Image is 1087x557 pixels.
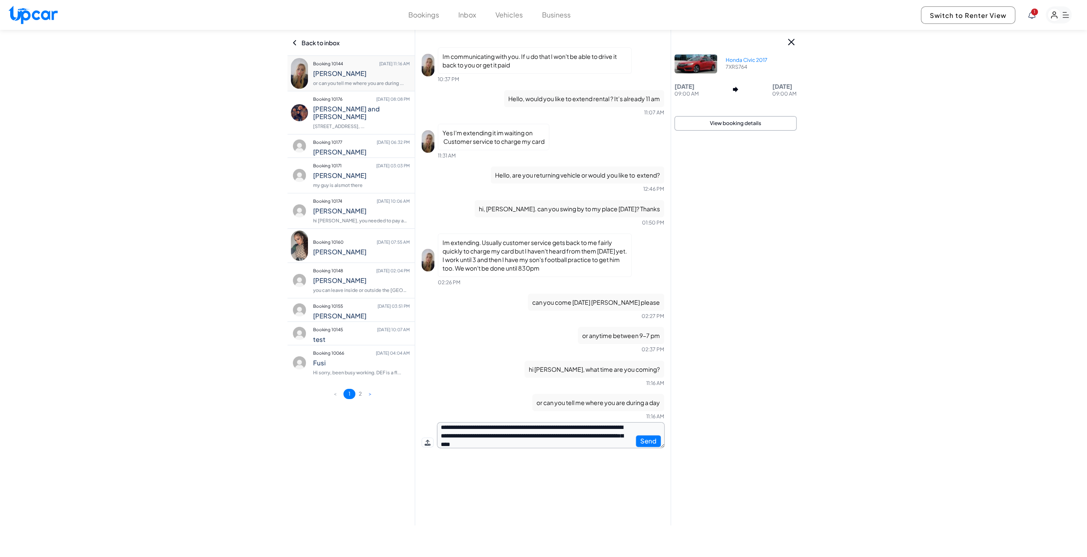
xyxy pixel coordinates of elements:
h4: [PERSON_NAME] and [PERSON_NAME] [313,105,410,120]
h4: [PERSON_NAME] [313,172,410,179]
span: [DATE] 07:55 AM [376,236,409,248]
button: 1 [343,389,355,399]
span: [DATE] 03:51 PM [377,300,409,312]
h4: [PERSON_NAME] [313,207,410,215]
p: Yes I'm extending it im waiting on Customer service to charge my card [438,124,549,150]
h4: [PERSON_NAME] [313,248,410,256]
h4: [PERSON_NAME] [313,277,410,284]
p: Booking 10148 [313,265,410,277]
p: Im extending. Usually customer service gets back to me fairly quickly to charge my card but I hav... [438,233,632,277]
img: Upcar Logo [9,6,58,24]
span: 11:31 AM [438,152,456,159]
button: Bookings [408,10,439,20]
img: profile [291,325,308,342]
p: my guy is alsmot there [313,179,410,191]
span: 02:27 PM [642,313,664,319]
p: can you come [DATE] [PERSON_NAME] please [528,294,664,311]
img: profile [291,58,308,88]
h4: [PERSON_NAME] [313,70,410,77]
img: profile [291,354,308,371]
span: 10:37 PM [438,76,459,82]
span: [DATE] 06:32 PM [376,136,409,148]
img: profile [422,54,434,76]
button: Vehicles [495,10,523,20]
h4: test [313,335,410,343]
p: Im communicating with you. If u do that I won't be able to drive it back to you or get it paid [438,47,632,74]
p: Honda Civic 2017 [726,57,768,64]
p: Booking 10177 [313,136,410,148]
p: [DATE] [674,82,699,90]
p: hi [PERSON_NAME], what time are you coming? [524,361,664,378]
span: 11:07 AM [644,109,664,116]
span: [DATE] 10:07 AM [377,324,409,335]
p: [DATE] [772,82,797,90]
span: 12:46 PM [643,186,664,192]
p: 09:00 AM [674,90,699,97]
button: Switch to Renter View [921,6,1015,24]
button: View booking details [674,116,797,131]
p: Hi sorry, been busy working. DEF is a fl... [313,367,410,379]
p: Booking 10171 [313,160,410,172]
p: or anytime between 9-7 pm [578,327,664,344]
img: profile [422,249,434,271]
p: hi [PERSON_NAME], you needed to pay and extend ... [313,215,410,227]
h4: [PERSON_NAME] [313,312,410,320]
p: Booking 10066 [313,347,410,359]
h4: Fusi [313,359,410,367]
img: profile [291,167,308,184]
span: [DATE] 10:06 AM [376,195,409,207]
p: or can you tell me where you are during ... [313,77,410,89]
button: 2 [355,389,365,399]
img: profile [291,104,308,121]
div: Back to inbox [292,30,410,55]
p: Booking 10160 [313,236,410,248]
span: 02:26 PM [438,279,460,286]
button: Send [636,435,661,447]
img: profile [291,230,308,261]
p: 09:00 AM [772,90,797,97]
p: Hello, would you like to extend rental ? It’s already 11 am [504,90,664,107]
span: 02:37 PM [642,346,664,353]
p: 7XRS764 [726,64,768,70]
span: 11:16 AM [646,380,664,386]
span: [DATE] 11:16 AM [379,58,409,70]
p: Booking 10155 [313,300,410,312]
button: Business [542,10,571,20]
img: profile [291,301,308,318]
span: [DATE] 03:03 PM [376,160,409,172]
p: hi, [PERSON_NAME]. can you swing by to my place [DATE]? Thanks [475,200,664,217]
span: [DATE] 02:04 PM [376,265,409,277]
span: You have new notifications [1031,9,1038,15]
p: you can leave inside or outside the [GEOGRAPHIC_DATA] ... [313,284,410,296]
span: 01:50 PM [642,219,664,226]
img: profile [291,272,308,289]
span: [DATE] 04:04 AM [375,347,409,359]
p: Booking 10174 [313,195,410,207]
p: [STREET_ADDRESS], ... [313,120,410,132]
h4: [PERSON_NAME] [313,148,410,156]
p: Booking 10144 [313,58,410,70]
img: Car Image [674,54,717,73]
button: < [328,389,342,399]
button: Inbox [458,10,476,20]
img: profile [291,137,308,155]
img: profile [422,130,434,153]
button: > [365,389,375,399]
p: or can you tell me where you are during a day [532,394,664,411]
img: profile [291,202,308,219]
p: Booking 10145 [313,324,410,335]
p: Booking 10176 [313,93,410,105]
span: [DATE] 08:08 PM [376,93,409,105]
span: 11:16 AM [646,413,664,420]
p: Hello, are you returning vehicle or would you like to extend? [491,166,664,184]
